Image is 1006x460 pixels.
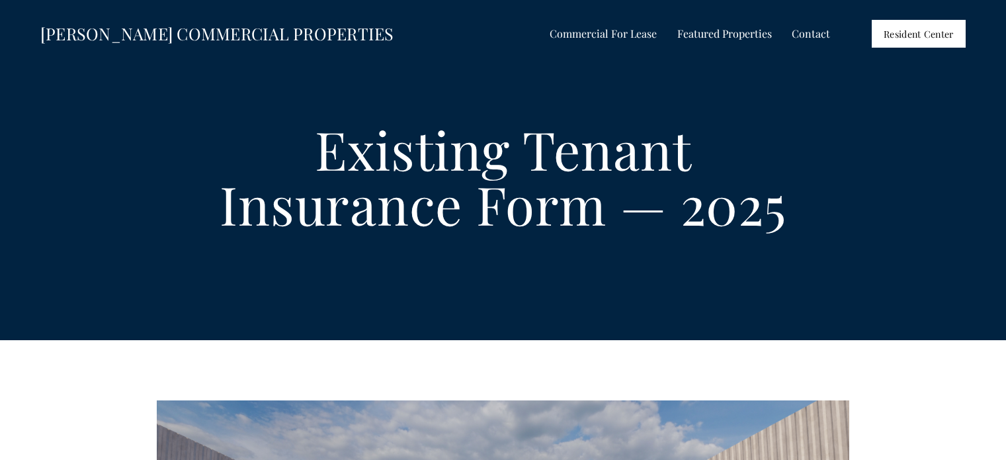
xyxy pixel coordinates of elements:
span: Featured Properties [677,25,772,42]
span: Commercial For Lease [550,25,657,42]
h1: Existing Tenant Insurance Form — 2025 [196,122,810,231]
a: folder dropdown [550,24,657,44]
a: folder dropdown [677,24,772,44]
a: [PERSON_NAME] COMMERCIAL PROPERTIES [40,23,394,44]
a: Resident Center [872,20,966,47]
a: Contact [792,24,830,44]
